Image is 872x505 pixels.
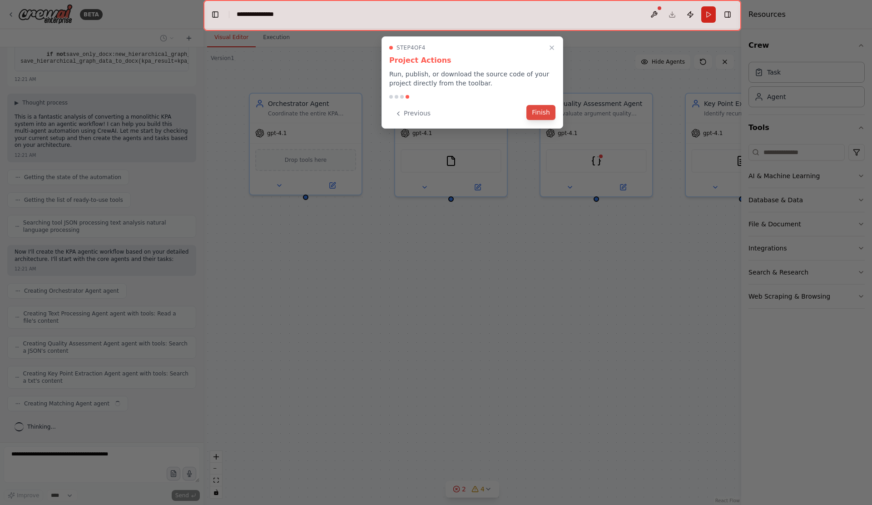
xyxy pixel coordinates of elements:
button: Previous [389,106,436,121]
p: Run, publish, or download the source code of your project directly from the toolbar. [389,70,555,88]
button: Finish [526,105,555,120]
button: Hide left sidebar [209,8,222,21]
button: Close walkthrough [546,42,557,53]
h3: Project Actions [389,55,555,66]
span: Step 4 of 4 [396,44,426,51]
